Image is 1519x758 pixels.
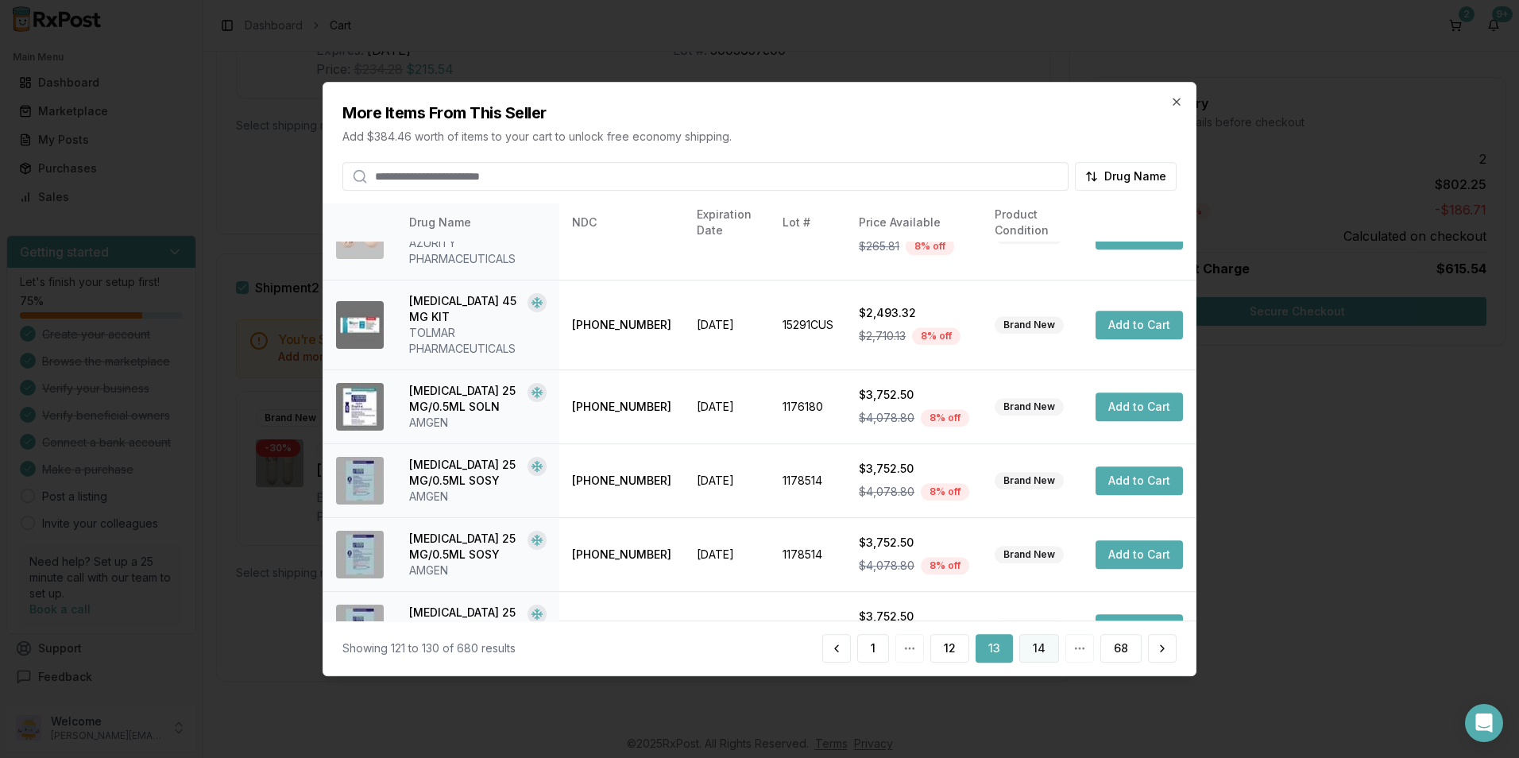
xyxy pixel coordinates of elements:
button: Drug Name [1075,162,1177,191]
img: Enbrel 25 MG/0.5ML SOSY [336,457,384,505]
div: [MEDICAL_DATA] 25 MG/0.5ML SOSY [409,531,521,563]
div: Brand New [995,546,1064,563]
button: Add to Cart [1096,540,1183,569]
th: Drug Name [396,203,559,242]
div: AMGEN [409,489,547,505]
div: 8 % off [921,557,969,574]
button: 1 [857,634,889,663]
span: $4,078.80 [859,410,914,426]
button: 14 [1019,634,1059,663]
button: 13 [976,634,1013,663]
div: 8 % off [921,409,969,427]
div: [MEDICAL_DATA] 45 MG KIT [409,293,521,325]
td: [DATE] [684,591,770,665]
div: TOLMAR PHARMACEUTICALS [409,325,547,357]
div: $2,493.32 [859,305,969,321]
span: $2,710.13 [859,328,906,344]
button: Add to Cart [1096,466,1183,495]
div: Showing 121 to 130 of 680 results [342,640,516,656]
img: Enbrel 25 MG/0.5ML SOSY [336,605,384,652]
p: Add $384.46 worth of items to your cart to unlock free economy shipping. [342,129,1177,145]
button: Add to Cart [1096,614,1183,643]
td: 1178514 [770,591,846,665]
h2: More Items From This Seller [342,102,1177,124]
div: AMGEN [409,415,547,431]
span: $265.81 [859,238,899,254]
div: [MEDICAL_DATA] 25 MG/0.5ML SOSY [409,457,521,489]
span: $4,078.80 [859,558,914,574]
div: Brand New [995,398,1064,416]
td: [DATE] [684,517,770,591]
th: Lot # [770,203,846,242]
button: Add to Cart [1096,393,1183,421]
div: AMGEN [409,563,547,578]
div: Brand New [995,620,1064,637]
div: $3,752.50 [859,461,969,477]
td: 15291CUS [770,280,846,369]
td: [PHONE_NUMBER] [559,591,684,665]
img: Eligard 45 MG KIT [336,301,384,349]
button: 68 [1100,634,1142,663]
td: [DATE] [684,280,770,369]
td: [PHONE_NUMBER] [559,369,684,443]
span: $4,078.80 [859,484,914,500]
div: 8 % off [912,327,960,345]
div: 8 % off [921,483,969,501]
td: [DATE] [684,369,770,443]
td: [PHONE_NUMBER] [559,280,684,369]
div: Brand New [995,472,1064,489]
td: 1178514 [770,443,846,517]
th: NDC [559,203,684,242]
td: 1178514 [770,517,846,591]
th: Expiration Date [684,203,770,242]
td: [PHONE_NUMBER] [559,517,684,591]
div: $3,752.50 [859,609,969,625]
div: $3,752.50 [859,387,969,403]
td: [DATE] [684,443,770,517]
div: Brand New [995,316,1064,334]
img: Enbrel 25 MG/0.5ML SOSY [336,531,384,578]
div: $3,752.50 [859,535,969,551]
div: AZURITY PHARMACEUTICALS [409,235,547,267]
button: Add to Cart [1096,311,1183,339]
div: [MEDICAL_DATA] 25 MG/0.5ML SOSY [409,605,521,636]
div: 8 % off [906,238,954,255]
span: Drug Name [1104,168,1166,184]
th: Price Available [846,203,982,242]
td: [PHONE_NUMBER] [559,443,684,517]
img: Enbrel 25 MG/0.5ML SOLN [336,383,384,431]
div: [MEDICAL_DATA] 25 MG/0.5ML SOLN [409,383,521,415]
td: 1176180 [770,369,846,443]
button: 12 [930,634,969,663]
th: Product Condition [982,203,1083,242]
